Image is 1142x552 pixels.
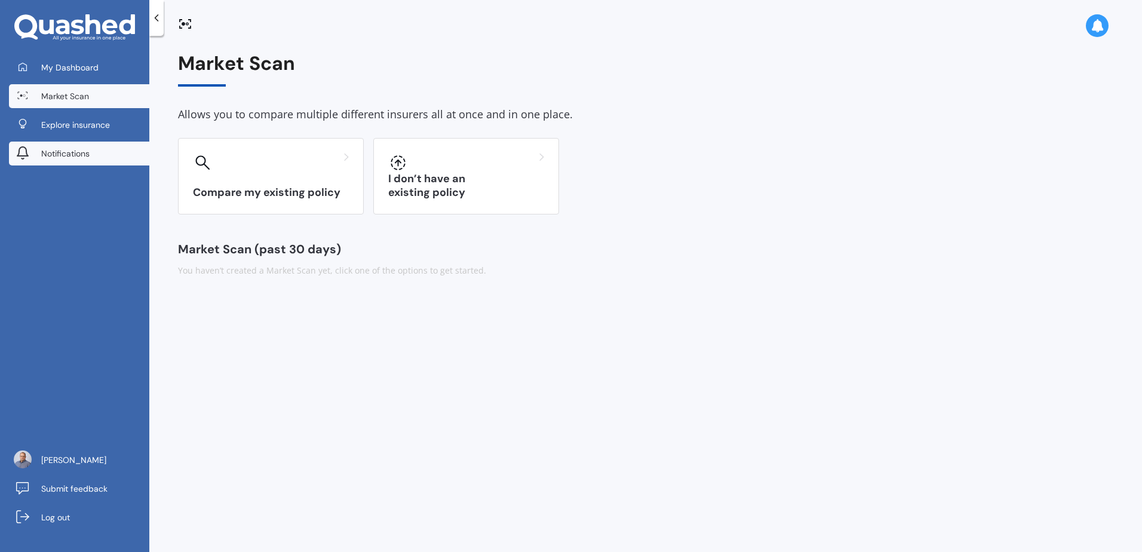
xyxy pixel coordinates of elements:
span: Submit feedback [41,483,108,495]
h3: I don’t have an existing policy [388,172,544,200]
a: Log out [9,505,149,529]
div: You haven’t created a Market Scan yet, click one of the options to get started. [178,265,1113,277]
span: My Dashboard [41,62,99,73]
span: Market Scan [41,90,89,102]
span: Log out [41,511,70,523]
span: Explore insurance [41,119,110,131]
h3: Compare my existing policy [193,186,349,200]
span: Notifications [41,148,90,160]
a: Notifications [9,142,149,165]
span: [PERSON_NAME] [41,454,106,466]
a: My Dashboard [9,56,149,79]
div: Market Scan (past 30 days) [178,243,1113,255]
a: Submit feedback [9,477,149,501]
div: Allows you to compare multiple different insurers all at once and in one place. [178,106,1113,124]
img: ACg8ocIyarydB0anq_jjP0prZsoD-uLPLMQmyd-69yTMGtwVi_fQup9BBQ=s96-c [14,450,32,468]
div: Market Scan [178,53,1113,87]
a: Market Scan [9,84,149,108]
a: [PERSON_NAME] [9,448,149,472]
a: Explore insurance [9,113,149,137]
